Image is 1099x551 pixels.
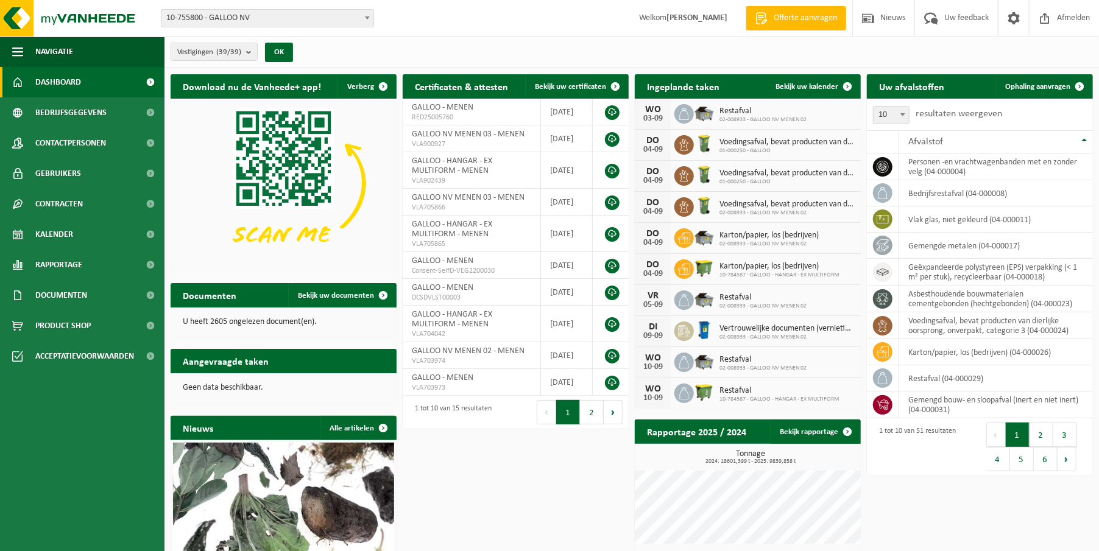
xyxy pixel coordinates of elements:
[899,286,1093,312] td: asbesthoudende bouwmaterialen cementgebonden (hechtgebonden) (04-000023)
[1058,447,1076,471] button: Next
[604,400,623,424] button: Next
[641,146,665,154] div: 04-09
[641,105,665,114] div: WO
[288,283,395,307] a: Bekijk uw documenten
[409,399,492,426] div: 1 tot 10 van 15 resultaten
[412,239,531,249] span: VLA705865
[541,99,593,125] td: [DATE]
[641,363,665,371] div: 10-09
[694,226,715,247] img: WB-5000-GAL-GY-01
[776,83,838,91] span: Bekijk uw kalender
[641,291,665,301] div: VR
[412,220,492,239] span: GALLOO - HANGAR - EX MULTIFORM - MENEN
[541,125,593,152] td: [DATE]
[412,156,492,175] span: GALLOO - HANGAR - EX MULTIFORM - MENEN
[177,43,241,61] span: Vestigingen
[171,283,249,307] h2: Documenten
[412,103,473,112] span: GALLOO - MENEN
[412,176,531,186] span: VLA902439
[641,229,665,239] div: DO
[641,322,665,332] div: DI
[719,396,839,403] span: 10-784587 - GALLOO - HANGAR - EX MULTIFORM
[412,356,531,366] span: VLA703974
[641,239,665,247] div: 04-09
[694,351,715,371] img: WB-5000-GAL-GY-01
[35,37,73,67] span: Navigatie
[541,252,593,279] td: [DATE]
[635,74,732,98] h2: Ingeplande taken
[35,67,81,97] span: Dashboard
[641,301,665,309] div: 05-09
[171,43,258,61] button: Vestigingen(39/39)
[171,74,333,98] h2: Download nu de Vanheede+ app!
[403,74,520,98] h2: Certificaten & attesten
[1030,423,1053,447] button: 2
[694,320,715,340] img: WB-0240-HPE-BE-09
[899,391,1093,418] td: gemengd bouw- en sloopafval (inert en niet inert) (04-000031)
[719,178,855,186] span: 01-000250 - GALLOO
[35,250,82,280] span: Rapportage
[541,189,593,216] td: [DATE]
[635,419,758,443] h2: Rapportage 2025 / 2024
[641,450,861,465] h3: Tonnage
[161,10,373,27] span: 10-755800 - GALLOO NV
[719,200,855,209] span: Voedingsafval, bevat producten van dierlijke oorsprong, onverpakt, categorie 3
[1006,423,1030,447] button: 1
[265,43,293,62] button: OK
[525,74,627,99] a: Bekijk uw certificaten
[412,266,531,276] span: Consent-SelfD-VEG2200030
[35,128,106,158] span: Contactpersonen
[719,272,839,279] span: 10-784587 - GALLOO - HANGAR - EX MULTIFORM
[35,311,91,341] span: Product Shop
[641,167,665,177] div: DO
[412,193,525,202] span: GALLOO NV MENEN 03 - MENEN
[719,365,807,372] span: 02-008933 - GALLOO NV MENEN 02
[641,394,665,402] div: 10-09
[35,189,83,219] span: Contracten
[541,306,593,342] td: [DATE]
[541,342,593,369] td: [DATE]
[770,419,860,444] a: Bekijk rapportage
[694,289,715,309] img: WB-5000-GAL-GY-01
[412,293,531,303] span: DCSDVLST00003
[986,423,1006,447] button: Previous
[719,324,855,334] span: Vertrouwelijke documenten (vernietiging - recyclage)
[412,283,473,292] span: GALLOO - MENEN
[320,416,395,440] a: Alle artikelen
[412,373,473,382] span: GALLOO - MENEN
[694,102,715,123] img: WB-5000-GAL-GY-01
[171,416,225,440] h2: Nieuws
[719,209,855,217] span: 02-008933 - GALLOO NV MENEN 02
[641,270,665,278] div: 04-09
[541,369,593,396] td: [DATE]
[35,219,73,250] span: Kalender
[899,365,1093,391] td: restafval (04-000029)
[719,138,855,147] span: Voedingsafval, bevat producten van dierlijke oorsprong, onverpakt, categorie 3
[641,458,861,465] span: 2024: 18601,399 t - 2025: 9839,858 t
[873,421,956,472] div: 1 tot 10 van 51 resultaten
[694,164,715,185] img: WB-0140-HPE-GN-51
[580,400,604,424] button: 2
[719,107,807,116] span: Restafval
[537,400,556,424] button: Previous
[694,133,715,154] img: WB-0140-HPE-GN-50
[719,355,807,365] span: Restafval
[337,74,395,99] button: Verberg
[641,332,665,340] div: 09-09
[694,195,715,216] img: WB-0140-HPE-GN-51
[719,334,855,341] span: 02-008933 - GALLOO NV MENEN 02
[899,259,1093,286] td: geëxpandeerde polystyreen (EPS) verpakking (< 1 m² per stuk), recycleerbaar (04-000018)
[719,386,839,396] span: Restafval
[641,198,665,208] div: DO
[641,136,665,146] div: DO
[541,152,593,189] td: [DATE]
[171,349,281,373] h2: Aangevraagde taken
[161,9,374,27] span: 10-755800 - GALLOO NV
[746,6,846,30] a: Offerte aanvragen
[641,384,665,394] div: WO
[541,279,593,306] td: [DATE]
[347,83,374,91] span: Verberg
[216,48,241,56] count: (39/39)
[1053,423,1077,447] button: 3
[719,231,819,240] span: Karton/papier, los (bedrijven)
